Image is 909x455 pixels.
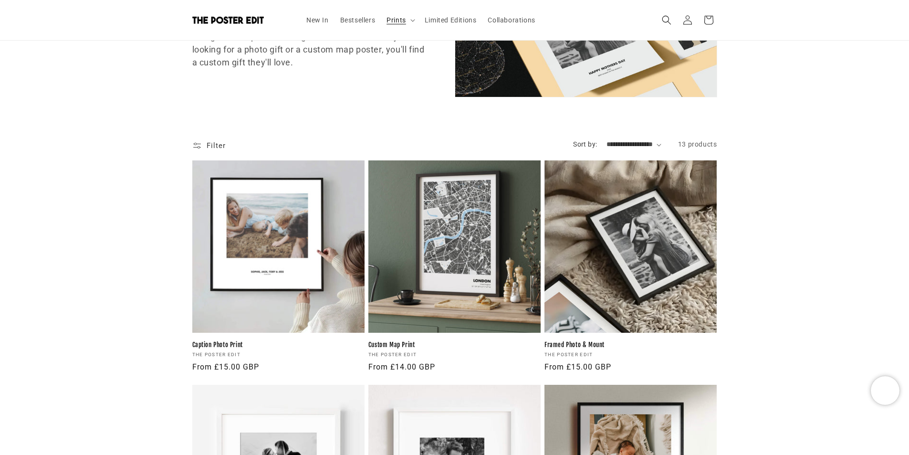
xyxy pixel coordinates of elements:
[387,16,406,24] span: Prints
[381,10,419,30] summary: Prints
[306,16,329,24] span: New In
[656,10,677,31] summary: Search
[544,341,717,349] a: Framed Photo & Mount
[334,10,381,30] a: Bestsellers
[573,140,597,148] label: Sort by:
[207,141,226,150] span: Filter
[192,341,365,349] a: Caption Photo Print
[340,16,376,24] span: Bestsellers
[871,376,899,405] iframe: Chatra live chat
[678,140,717,148] span: 13 products
[419,10,482,30] a: Limited Editions
[482,10,541,30] a: Collaborations
[425,16,477,24] span: Limited Editions
[368,341,541,349] a: Custom Map Print
[192,16,264,24] img: The Poster Edit
[188,13,291,28] a: The Poster Edit
[192,138,226,153] summary: Filter
[301,10,334,30] a: New In
[488,16,535,24] span: Collaborations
